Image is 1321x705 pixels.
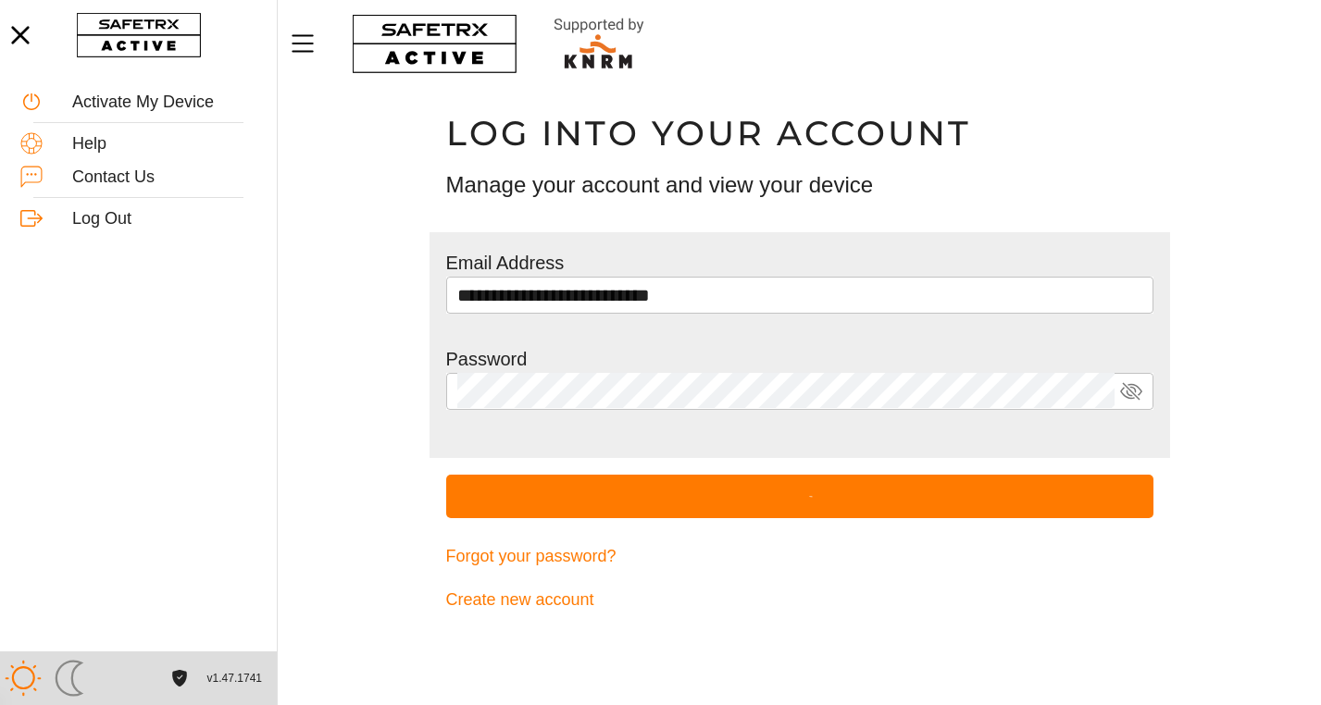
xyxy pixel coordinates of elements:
[5,660,42,697] img: ModeLight.svg
[207,669,262,688] span: v1.47.1741
[196,663,273,694] button: v1.47.1741
[167,670,192,686] a: License Agreement
[446,112,1153,155] h1: Log into your account
[51,660,88,697] img: ModeDark.svg
[72,167,256,188] div: Contact Us
[20,166,43,188] img: ContactUs.svg
[446,542,617,571] span: Forgot your password?
[446,578,1153,622] a: Create new account
[20,132,43,155] img: Help.svg
[446,169,1153,201] h3: Manage your account and view your device
[72,93,256,113] div: Activate My Device
[446,349,528,369] label: Password
[446,253,565,273] label: Email Address
[72,209,256,229] div: Log Out
[446,586,594,614] span: Create new account
[287,24,333,63] button: Menu
[532,14,666,74] img: RescueLogo.svg
[72,134,256,155] div: Help
[446,535,1153,578] a: Forgot your password?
